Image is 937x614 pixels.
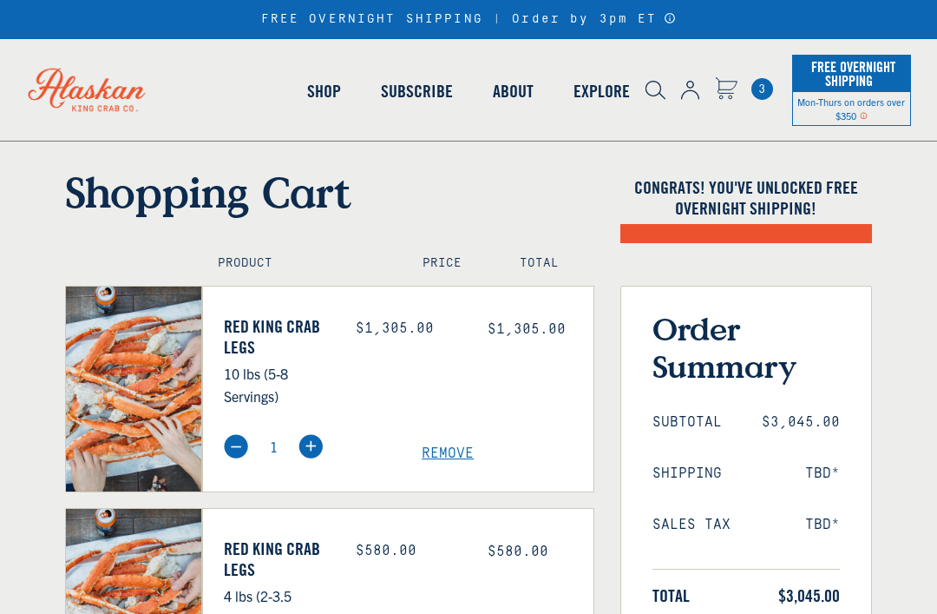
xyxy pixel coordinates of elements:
[715,77,737,102] a: Cart
[652,414,722,431] span: Subtotal
[356,543,462,559] div: $580.00
[9,49,165,130] img: Alaskan King Crab Co. logo
[860,109,868,122] span: Shipping Notice Icon
[807,54,895,94] span: Free Overnight Shipping
[762,414,840,431] span: $3,045.00
[473,42,554,141] a: About
[66,287,201,492] img: Red King Crab Legs - 10 lbs (5-8 Servings)
[287,42,361,141] a: Shop
[645,81,665,100] img: search
[224,538,330,580] a: Red King Crab Legs
[620,177,872,219] h4: Congrats! You've unlocked FREE OVERNIGHT SHIPPING!
[356,320,462,337] div: $1,305.00
[652,310,840,385] h3: Order Summary
[261,12,677,27] div: FREE OVERNIGHT SHIPPING | Order by 3pm ET
[422,446,593,462] a: Remove
[751,78,773,100] span: 3
[423,256,482,271] h4: Price
[652,585,690,606] span: Total
[361,42,473,141] a: Subscribe
[664,12,677,24] a: Announcement Bar Modal
[488,544,548,559] span: $580.00
[224,434,248,459] img: minus
[554,42,650,141] a: Explore
[298,434,323,459] img: plus
[218,256,385,271] h4: Product
[797,96,905,122] span: Mon-Thurs on orders over $350
[681,81,699,100] img: account
[224,362,330,407] p: 10 lbs (5-8 Servings)
[652,465,722,482] span: Shipping
[520,256,579,271] h4: Total
[652,517,731,533] span: Sales Tax
[65,167,594,217] h1: Shopping Cart
[488,321,566,337] span: $1,305.00
[224,316,330,358] a: Red King Crab Legs
[778,585,840,606] span: $3,045.00
[751,78,773,100] a: Cart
